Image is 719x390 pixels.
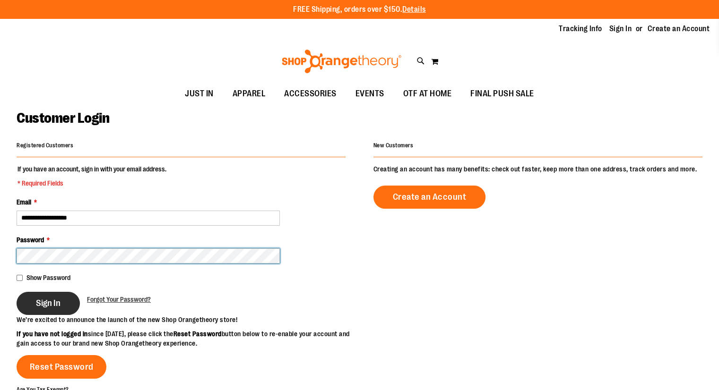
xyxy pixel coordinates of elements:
[275,83,346,105] a: ACCESSORIES
[373,186,486,209] a: Create an Account
[173,330,222,338] strong: Reset Password
[355,83,384,104] span: EVENTS
[30,362,94,372] span: Reset Password
[373,142,414,149] strong: New Customers
[223,83,275,105] a: APPAREL
[17,329,360,348] p: since [DATE], please click the button below to re-enable your account and gain access to our bran...
[346,83,394,105] a: EVENTS
[17,236,44,244] span: Password
[393,192,467,202] span: Create an Account
[17,178,166,188] span: * Required Fields
[284,83,337,104] span: ACCESSORIES
[394,83,461,105] a: OTF AT HOME
[17,142,73,149] strong: Registered Customers
[461,83,544,105] a: FINAL PUSH SALE
[17,198,31,206] span: Email
[373,164,702,174] p: Creating an account has many benefits: check out faster, keep more than one address, track orders...
[17,315,360,324] p: We’re excited to announce the launch of the new Shop Orangetheory store!
[403,83,452,104] span: OTF AT HOME
[470,83,534,104] span: FINAL PUSH SALE
[402,5,426,14] a: Details
[17,355,106,379] a: Reset Password
[185,83,214,104] span: JUST IN
[36,298,61,308] span: Sign In
[559,24,602,34] a: Tracking Info
[609,24,632,34] a: Sign In
[87,295,151,304] a: Forgot Your Password?
[26,274,70,281] span: Show Password
[17,164,167,188] legend: If you have an account, sign in with your email address.
[17,110,109,126] span: Customer Login
[233,83,266,104] span: APPAREL
[280,50,403,73] img: Shop Orangetheory
[648,24,710,34] a: Create an Account
[87,296,151,303] span: Forgot Your Password?
[17,292,80,315] button: Sign In
[175,83,223,105] a: JUST IN
[17,330,88,338] strong: If you have not logged in
[293,4,426,15] p: FREE Shipping, orders over $150.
